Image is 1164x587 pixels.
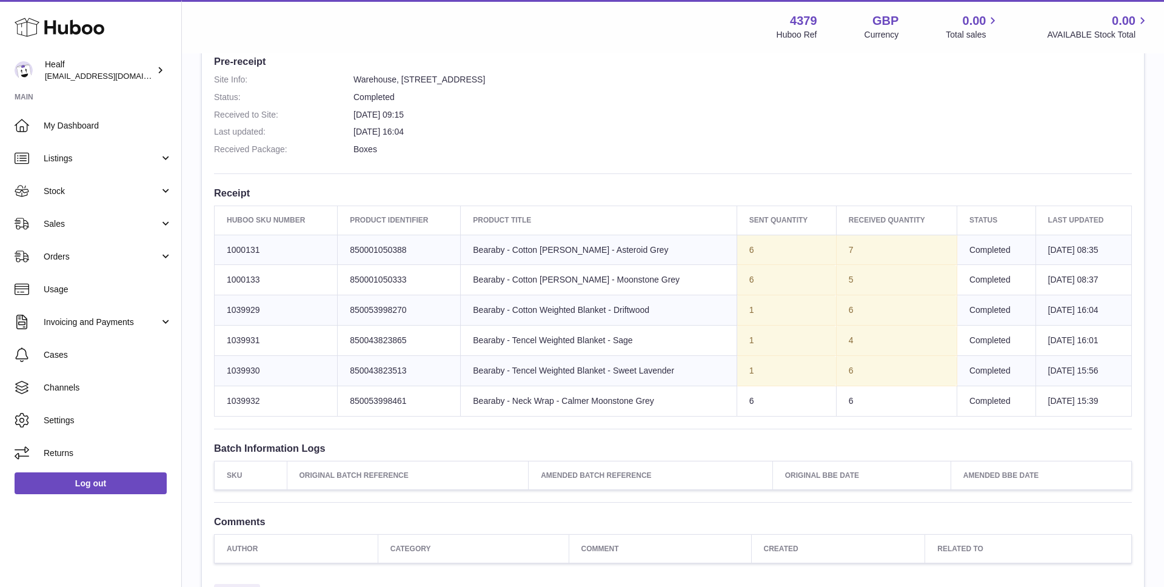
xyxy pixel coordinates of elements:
dt: Received to Site: [214,109,353,121]
td: Bearaby - Cotton Weighted Blanket - Driftwood [461,295,737,326]
h3: Pre-receipt [214,55,1132,68]
td: Completed [957,386,1035,416]
td: 850001050333 [338,265,461,295]
th: Related to [925,535,1132,563]
span: AVAILABLE Stock Total [1047,29,1149,41]
span: Cases [44,349,172,361]
th: Created [751,535,925,563]
dt: Status: [214,92,353,103]
th: Amended BBE Date [951,461,1131,489]
dt: Received Package: [214,144,353,155]
td: 1039931 [215,326,338,356]
span: Usage [44,284,172,295]
th: Last updated [1035,206,1131,235]
td: 1 [737,326,836,356]
td: Bearaby - Neck Wrap - Calmer Moonstone Grey [461,386,737,416]
td: [DATE] 08:37 [1035,265,1131,295]
td: 850053998461 [338,386,461,416]
h3: Comments [214,515,1132,528]
h3: Batch Information Logs [214,441,1132,455]
td: 6 [737,265,836,295]
dt: Site Info: [214,74,353,86]
th: Category [378,535,569,563]
th: Original BBE Date [772,461,951,489]
th: Status [957,206,1035,235]
td: Completed [957,265,1035,295]
th: Comment [569,535,751,563]
span: 0.00 [1112,13,1136,29]
th: SKU [215,461,287,489]
td: 1 [737,295,836,326]
td: Bearaby - Tencel Weighted Blanket - Sage [461,326,737,356]
td: 4 [836,326,957,356]
td: 6 [836,295,957,326]
dd: Boxes [353,144,1132,155]
span: [EMAIL_ADDRESS][DOMAIN_NAME] [45,71,178,81]
td: Bearaby - Cotton [PERSON_NAME] - Moonstone Grey [461,265,737,295]
h3: Receipt [214,186,1132,200]
td: 850043823513 [338,356,461,386]
img: lestat@healf.com [15,61,33,79]
div: Currency [865,29,899,41]
td: [DATE] 16:01 [1035,326,1131,356]
span: Sales [44,218,159,230]
td: [DATE] 15:39 [1035,386,1131,416]
th: Received Quantity [836,206,957,235]
th: Huboo SKU Number [215,206,338,235]
td: Bearaby - Tencel Weighted Blanket - Sweet Lavender [461,356,737,386]
div: Healf [45,59,154,82]
td: 850043823865 [338,326,461,356]
a: 0.00 Total sales [946,13,1000,41]
td: 6 [737,235,836,265]
td: 850053998270 [338,295,461,326]
td: 1039929 [215,295,338,326]
td: 5 [836,265,957,295]
td: [DATE] 08:35 [1035,235,1131,265]
dd: [DATE] 09:15 [353,109,1132,121]
td: 6 [836,356,957,386]
th: Sent Quantity [737,206,836,235]
a: Log out [15,472,167,494]
strong: GBP [872,13,898,29]
td: Completed [957,235,1035,265]
strong: 4379 [790,13,817,29]
a: 0.00 AVAILABLE Stock Total [1047,13,1149,41]
th: Amended Batch Reference [529,461,773,489]
td: 1039930 [215,356,338,386]
span: Total sales [946,29,1000,41]
td: Completed [957,326,1035,356]
td: 1000133 [215,265,338,295]
td: 1000131 [215,235,338,265]
td: 1039932 [215,386,338,416]
th: Author [215,535,378,563]
td: Completed [957,356,1035,386]
span: Orders [44,251,159,263]
dd: [DATE] 16:04 [353,126,1132,138]
span: Channels [44,382,172,394]
td: [DATE] 15:56 [1035,356,1131,386]
dd: Warehouse, [STREET_ADDRESS] [353,74,1132,86]
span: 0.00 [963,13,986,29]
span: Returns [44,448,172,459]
th: Product Identifier [338,206,461,235]
td: [DATE] 16:04 [1035,295,1131,326]
dt: Last updated: [214,126,353,138]
span: Settings [44,415,172,426]
th: Product title [461,206,737,235]
td: Bearaby - Cotton [PERSON_NAME] - Asteroid Grey [461,235,737,265]
span: Invoicing and Payments [44,317,159,328]
span: My Dashboard [44,120,172,132]
td: 850001050388 [338,235,461,265]
td: 7 [836,235,957,265]
td: Completed [957,295,1035,326]
dd: Completed [353,92,1132,103]
td: 6 [737,386,836,416]
span: Listings [44,153,159,164]
td: 6 [836,386,957,416]
th: Original Batch Reference [287,461,529,489]
td: 1 [737,356,836,386]
div: Huboo Ref [777,29,817,41]
span: Stock [44,186,159,197]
